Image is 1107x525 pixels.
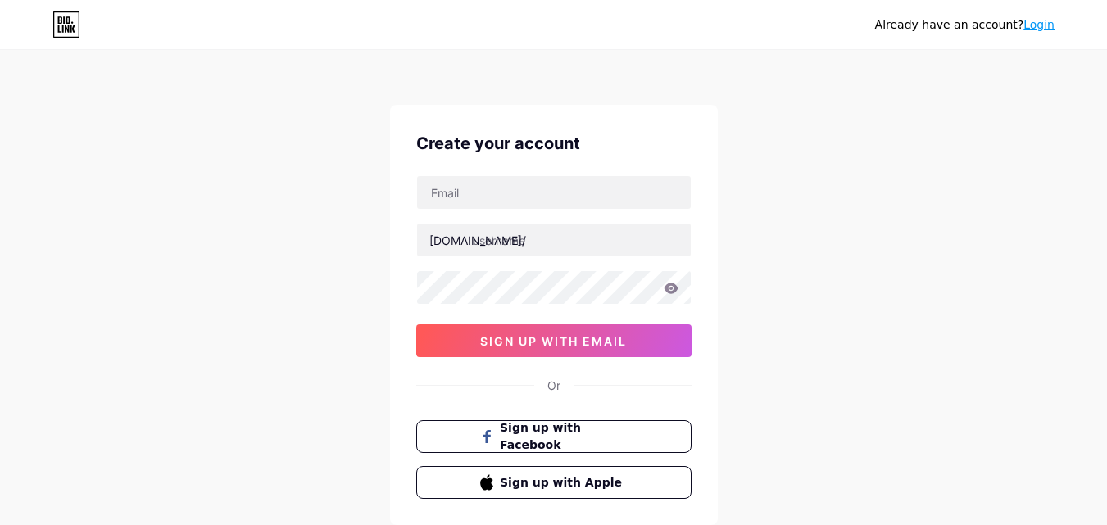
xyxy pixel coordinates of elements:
button: Sign up with Apple [416,466,692,499]
div: Already have an account? [875,16,1055,34]
div: Create your account [416,131,692,156]
input: Email [417,176,691,209]
span: Sign up with Facebook [500,419,627,454]
span: Sign up with Apple [500,474,627,491]
span: sign up with email [480,334,627,348]
button: sign up with email [416,324,692,357]
div: Or [547,377,560,394]
a: Login [1023,18,1055,31]
div: [DOMAIN_NAME]/ [429,232,526,249]
button: Sign up with Facebook [416,420,692,453]
input: username [417,224,691,256]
